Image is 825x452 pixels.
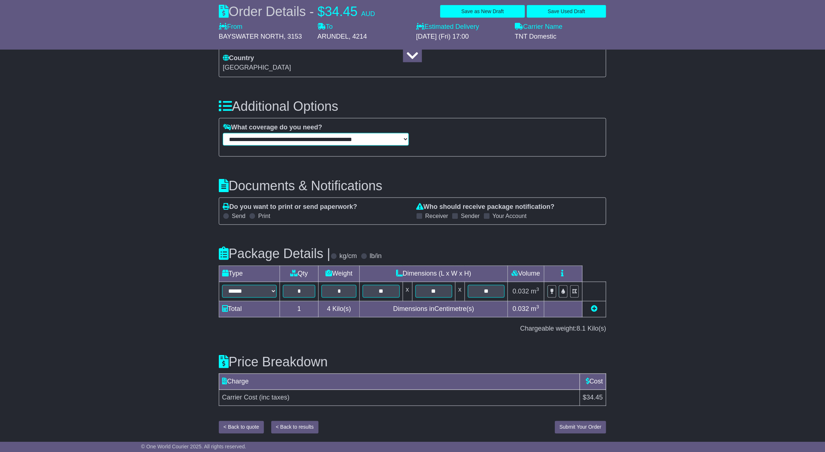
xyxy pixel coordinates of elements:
h3: Price Breakdown [219,355,606,370]
span: Carrier Cost [222,394,257,401]
span: ARUNDEL [317,33,349,40]
td: Qty [280,266,319,282]
sup: 3 [536,287,539,292]
td: Kilo(s) [319,301,360,317]
sup: 3 [536,304,539,310]
label: Receiver [425,213,448,219]
td: Dimensions in Centimetre(s) [360,301,508,317]
button: Save Used Draft [527,5,606,18]
div: TNT Domestic [515,33,606,41]
label: Carrier Name [515,23,562,31]
label: Do you want to print or send paperwork? [223,203,357,211]
label: Sender [461,213,480,219]
span: (inc taxes) [259,394,289,401]
span: 0.032 [513,305,529,313]
label: Country [223,54,254,62]
span: , 3153 [284,33,302,40]
td: Charge [219,374,580,390]
td: 1 [280,301,319,317]
td: Total [219,301,280,317]
span: $34.45 [583,394,603,401]
span: , 4214 [349,33,367,40]
span: 34.45 [325,4,358,19]
button: Save as New Draft [440,5,525,18]
span: 4 [327,305,331,313]
td: x [455,282,465,301]
div: [DATE] (Fri) 17:00 [416,33,508,41]
label: Print [258,213,270,219]
td: Volume [508,266,544,282]
div: Chargeable weight: Kilo(s) [219,325,606,333]
td: Weight [319,266,360,282]
button: < Back to quote [219,421,264,434]
label: What coverage do you need? [223,124,322,132]
label: lb/in [370,253,382,261]
div: Order Details - [219,4,375,19]
span: m [531,305,539,313]
h3: Additional Options [219,99,606,114]
label: Send [232,213,245,219]
label: Estimated Delivery [416,23,508,31]
span: 8.1 [577,325,586,332]
h3: Documents & Notifications [219,179,606,193]
label: Your Account [493,213,527,219]
h3: Package Details | [219,247,331,261]
label: From [219,23,242,31]
label: To [317,23,333,31]
button: Submit Your Order [555,421,606,434]
span: $ [317,4,325,19]
span: AUD [361,10,375,17]
span: Submit Your Order [560,424,601,430]
td: x [403,282,412,301]
button: < Back to results [271,421,319,434]
td: Dimensions (L x W x H) [360,266,508,282]
span: BAYSWATER NORTH [219,33,284,40]
a: Add new item [591,305,597,313]
span: © One World Courier 2025. All rights reserved. [141,444,246,449]
span: m [531,288,539,295]
label: kg/cm [340,253,357,261]
span: 0.032 [513,288,529,295]
span: [GEOGRAPHIC_DATA] [223,64,291,71]
td: Type [219,266,280,282]
td: Cost [580,374,606,390]
label: Who should receive package notification? [416,203,554,211]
